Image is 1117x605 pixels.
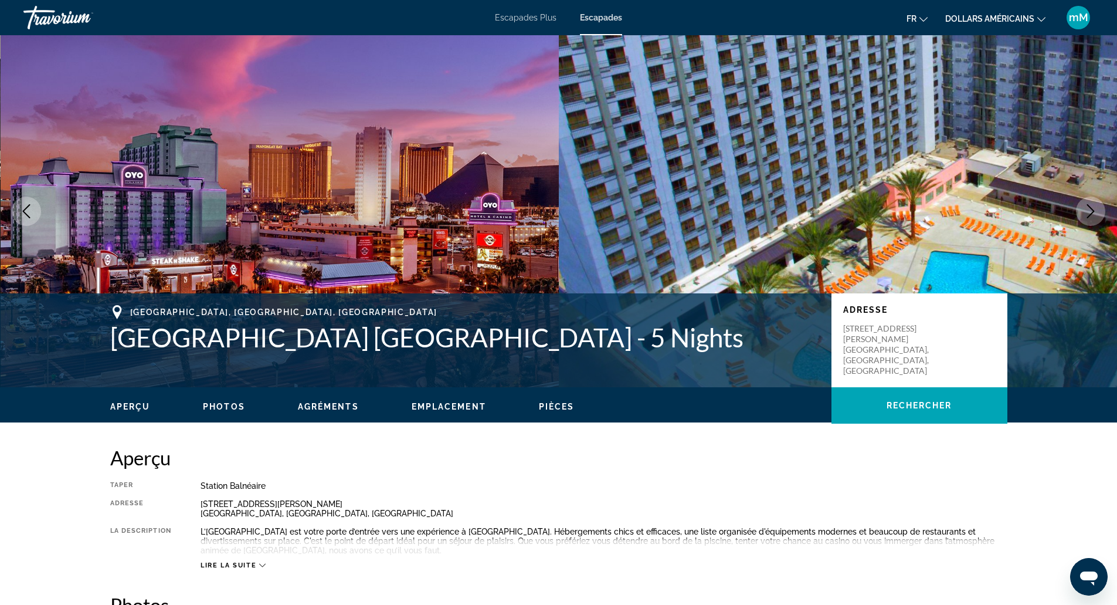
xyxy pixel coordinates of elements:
button: Photos [203,401,245,412]
div: Taper [110,481,171,491]
a: Escapades Plus [495,13,556,22]
div: L’[GEOGRAPHIC_DATA] est votre porte d’entrée vers une expérience à [GEOGRAPHIC_DATA]. Hébergement... [201,527,1007,555]
span: Photos [203,402,245,411]
button: Changer de devise [945,10,1045,27]
span: [GEOGRAPHIC_DATA], [GEOGRAPHIC_DATA], [GEOGRAPHIC_DATA] [130,307,437,317]
button: Next image [1076,197,1105,226]
button: Agréments [298,401,359,412]
font: dollars américains [945,14,1034,23]
button: Aperçu [110,401,151,412]
h2: Aperçu [110,446,1007,469]
div: [STREET_ADDRESS][PERSON_NAME] [GEOGRAPHIC_DATA], [GEOGRAPHIC_DATA], [GEOGRAPHIC_DATA] [201,499,1007,518]
iframe: Bouton de lancement de la fenêtre de messagerie [1070,558,1108,596]
p: Adresse [843,305,996,315]
button: Rechercher [831,387,1007,424]
button: Menu utilisateur [1063,5,1094,30]
a: Travorium [23,2,141,33]
span: Rechercher [887,401,952,410]
a: Escapades [580,13,622,22]
button: Lire la suite [201,561,266,570]
button: Changer de langue [906,10,928,27]
div: Adresse [110,499,171,518]
span: Aperçu [110,402,151,411]
span: Emplacement [412,402,486,411]
div: La description [110,527,171,555]
p: [STREET_ADDRESS][PERSON_NAME] [GEOGRAPHIC_DATA], [GEOGRAPHIC_DATA], [GEOGRAPHIC_DATA] [843,323,937,376]
font: mM [1069,11,1088,23]
button: Pièces [539,401,575,412]
font: fr [906,14,916,23]
button: Previous image [12,197,41,226]
h1: [GEOGRAPHIC_DATA] [GEOGRAPHIC_DATA] - 5 Nights [110,322,820,353]
span: Agréments [298,402,359,411]
div: Station balnéaire [201,481,1007,491]
span: Pièces [539,402,575,411]
button: Emplacement [412,401,486,412]
span: Lire la suite [201,562,256,569]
